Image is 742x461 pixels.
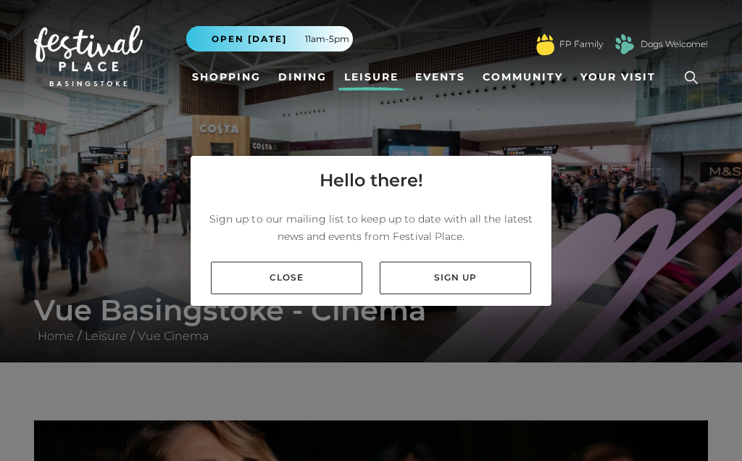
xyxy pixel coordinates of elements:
button: Open [DATE] 11am-5pm [186,26,353,51]
span: 11am-5pm [305,33,349,46]
a: Dining [272,64,333,91]
p: Sign up to our mailing list to keep up to date with all the latest news and events from Festival ... [202,210,540,245]
a: Close [211,262,362,294]
a: Leisure [338,64,404,91]
a: Dogs Welcome! [641,38,708,51]
a: Events [409,64,471,91]
img: Festival Place Logo [34,25,143,86]
a: Your Visit [575,64,669,91]
a: Shopping [186,64,267,91]
a: Community [477,64,569,91]
a: Sign up [380,262,531,294]
a: FP Family [559,38,603,51]
span: Open [DATE] [212,33,287,46]
h4: Hello there! [320,167,423,194]
span: Your Visit [580,70,656,85]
